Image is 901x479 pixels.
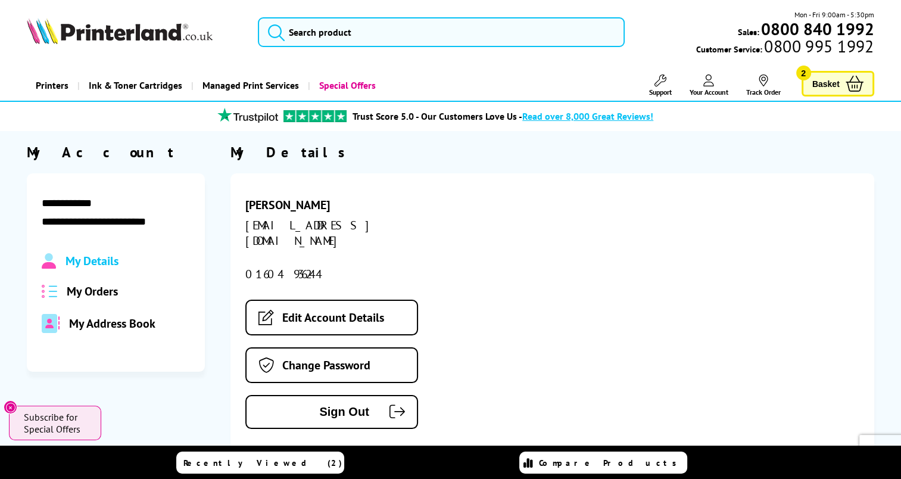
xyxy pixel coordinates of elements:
a: Edit Account Details [245,300,418,335]
span: Ink & Toner Cartridges [89,70,182,101]
a: Managed Print Services [191,70,308,101]
div: [EMAIL_ADDRESS][DOMAIN_NAME] [245,217,448,248]
img: all-order.svg [42,285,57,298]
a: Recently Viewed (2) [176,452,344,474]
div: My Details [230,143,874,161]
input: Search product [258,17,625,47]
img: address-book-duotone-solid.svg [42,314,60,333]
span: Sign Out [264,405,369,419]
button: Close [4,400,17,414]
div: [PERSON_NAME] [245,197,448,213]
span: Compare Products [539,458,683,468]
div: My Account [27,143,205,161]
img: Profile.svg [42,253,55,269]
button: Sign Out [245,395,418,429]
a: Printers [27,70,77,101]
img: trustpilot rating [212,108,283,123]
span: Recently Viewed (2) [183,458,342,468]
a: Compare Products [519,452,687,474]
span: My Details [66,253,119,269]
a: Trust Score 5.0 - Our Customers Love Us -Read over 8,000 Great Reviews! [353,110,653,122]
a: Printerland Logo [27,18,243,46]
a: Ink & Toner Cartridges [77,70,191,101]
span: Read over 8,000 Great Reviews! [522,110,653,122]
span: Subscribe for Special Offers [24,411,89,435]
a: Special Offers [308,70,385,101]
a: Change Password [245,347,418,383]
img: Printerland Logo [27,18,213,44]
img: trustpilot rating [283,110,347,122]
div: 01604 936244 [245,266,448,282]
span: My Orders [67,284,118,299]
span: My Address Book [69,316,155,331]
